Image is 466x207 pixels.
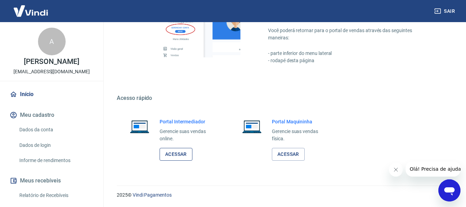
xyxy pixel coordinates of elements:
[268,57,433,64] p: - rodapé desta página
[24,58,79,65] p: [PERSON_NAME]
[438,179,460,201] iframe: Botão para abrir a janela de mensagens
[38,28,66,55] div: A
[17,188,95,203] a: Relatório de Recebíveis
[117,191,449,199] p: 2025 ©
[160,118,217,125] h6: Portal Intermediador
[389,163,403,177] iframe: Fechar mensagem
[8,107,95,123] button: Meu cadastro
[160,128,217,142] p: Gerencie suas vendas online.
[237,118,266,135] img: Imagem de um notebook aberto
[433,5,458,18] button: Sair
[17,138,95,152] a: Dados de login
[4,5,58,10] span: Olá! Precisa de ajuda?
[13,68,90,75] p: [EMAIL_ADDRESS][DOMAIN_NAME]
[268,50,433,57] p: - parte inferior do menu lateral
[406,161,460,177] iframe: Mensagem da empresa
[8,0,53,21] img: Vindi
[272,148,305,161] a: Acessar
[117,95,449,102] h5: Acesso rápido
[17,123,95,137] a: Dados da conta
[272,118,329,125] h6: Portal Maquininha
[268,27,433,41] p: Você poderá retornar para o portal de vendas através das seguintes maneiras:
[160,148,192,161] a: Acessar
[272,128,329,142] p: Gerencie suas vendas física.
[8,87,95,102] a: Início
[8,173,95,188] button: Meus recebíveis
[17,153,95,168] a: Informe de rendimentos
[125,118,154,135] img: Imagem de um notebook aberto
[133,192,172,198] a: Vindi Pagamentos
